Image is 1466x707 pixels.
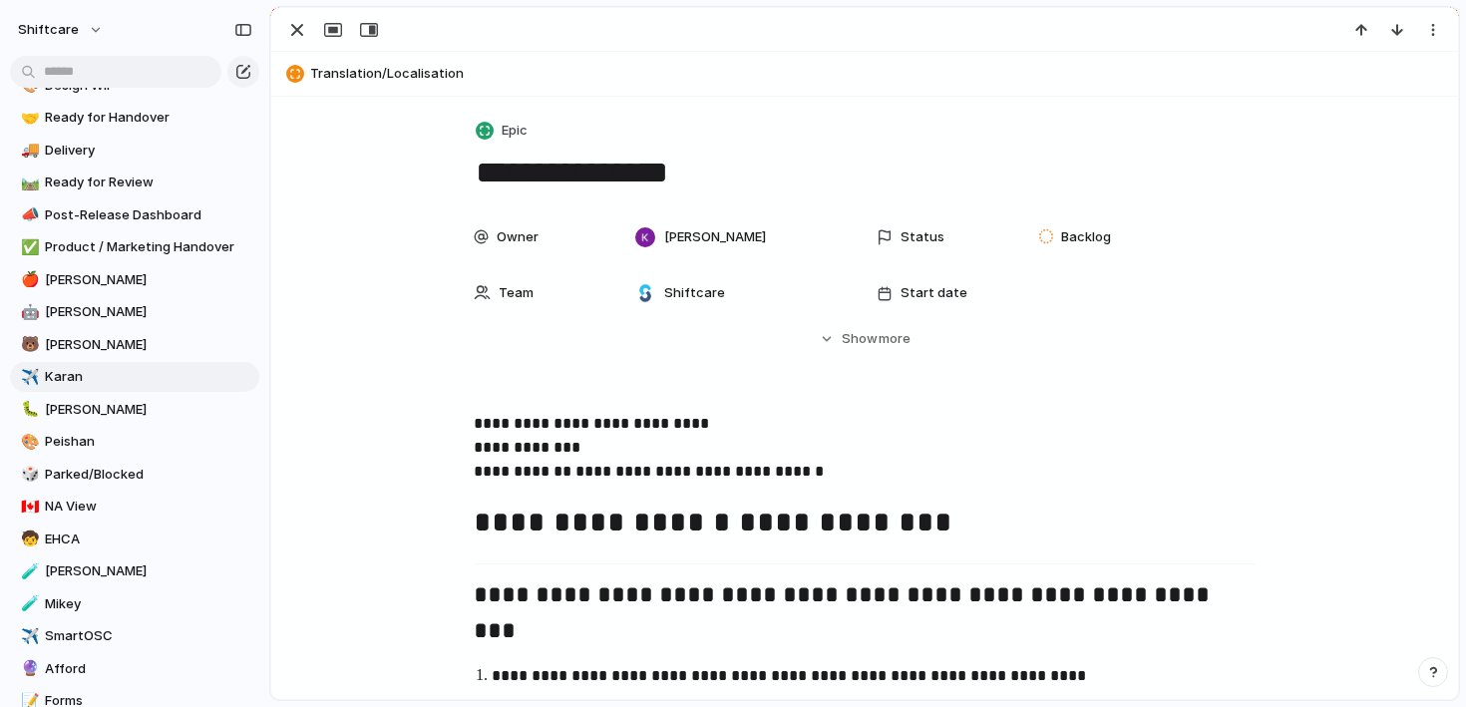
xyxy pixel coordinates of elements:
button: 🧪 [18,594,38,614]
span: SmartOSC [45,626,252,646]
button: ✈️ [18,367,38,387]
a: 🧪[PERSON_NAME] [10,556,259,586]
button: 🧪 [18,561,38,581]
a: ✈️SmartOSC [10,621,259,651]
div: ✈️ [21,366,35,389]
button: 🤝 [18,108,38,128]
button: 🎲 [18,465,38,485]
button: shiftcare [9,14,114,46]
a: 🍎[PERSON_NAME] [10,265,259,295]
a: 🐻[PERSON_NAME] [10,330,259,360]
div: 🐻 [21,333,35,356]
span: [PERSON_NAME] [45,270,252,290]
a: 🤖[PERSON_NAME] [10,297,259,327]
span: Mikey [45,594,252,614]
span: Owner [497,227,539,247]
a: ✈️Karan [10,362,259,392]
div: 📣 [21,203,35,226]
span: Translation/Localisation [310,64,1449,84]
button: Epic [472,117,534,146]
span: [PERSON_NAME] [664,227,766,247]
span: Epic [502,121,528,141]
span: [PERSON_NAME] [45,561,252,581]
button: 🎨 [18,76,38,96]
button: ✈️ [18,626,38,646]
a: 🛤️Ready for Review [10,168,259,197]
span: [PERSON_NAME] [45,400,252,420]
button: 🐛 [18,400,38,420]
button: 🎨 [18,432,38,452]
span: Ready for Review [45,173,252,192]
div: ✈️ [21,625,35,648]
span: Shiftcare [664,283,725,303]
span: shiftcare [18,20,79,40]
div: 🎨 [21,431,35,454]
a: 🎲Parked/Blocked [10,460,259,490]
span: [PERSON_NAME] [45,335,252,355]
span: Ready for Handover [45,108,252,128]
span: Post-Release Dashboard [45,205,252,225]
div: ✅ [21,236,35,259]
span: Product / Marketing Handover [45,237,252,257]
div: 🛤️ [21,172,35,194]
a: 🐛[PERSON_NAME] [10,395,259,425]
span: Delivery [45,141,252,161]
a: 🚚Delivery [10,136,259,166]
div: 🎲 [21,463,35,486]
button: 📣 [18,205,38,225]
button: 🔮 [18,659,38,679]
span: Parked/Blocked [45,465,252,485]
a: 📣Post-Release Dashboard [10,200,259,230]
button: 🇨🇦 [18,497,38,517]
a: 🇨🇦NA View [10,492,259,522]
div: 🍎 [21,268,35,291]
span: Team [499,283,534,303]
a: 🤝Ready for Handover [10,103,259,133]
a: 🔮Afford [10,654,259,684]
button: 🧒 [18,530,38,549]
span: NA View [45,497,252,517]
button: 🍎 [18,270,38,290]
div: 🧪 [21,560,35,583]
a: ✅Product / Marketing Handover [10,232,259,262]
span: more [879,329,911,349]
div: 🧒 [21,528,35,550]
div: 🇨🇦 [21,496,35,519]
span: Karan [45,367,252,387]
span: [PERSON_NAME] [45,302,252,322]
span: EHCA [45,530,252,549]
button: 🤖 [18,302,38,322]
div: 🚚 [21,139,35,162]
span: Show [842,329,878,349]
a: 🧒EHCA [10,525,259,554]
span: Backlog [1061,227,1111,247]
button: 🐻 [18,335,38,355]
div: 🐛 [21,398,35,421]
a: 🧪Mikey [10,589,259,619]
button: 🛤️ [18,173,38,192]
span: Status [901,227,944,247]
div: 🧪 [21,592,35,615]
button: Translation/Localisation [280,58,1449,90]
span: Peishan [45,432,252,452]
span: Start date [901,283,967,303]
div: 🔮 [21,657,35,680]
a: 🎨Peishan [10,427,259,457]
